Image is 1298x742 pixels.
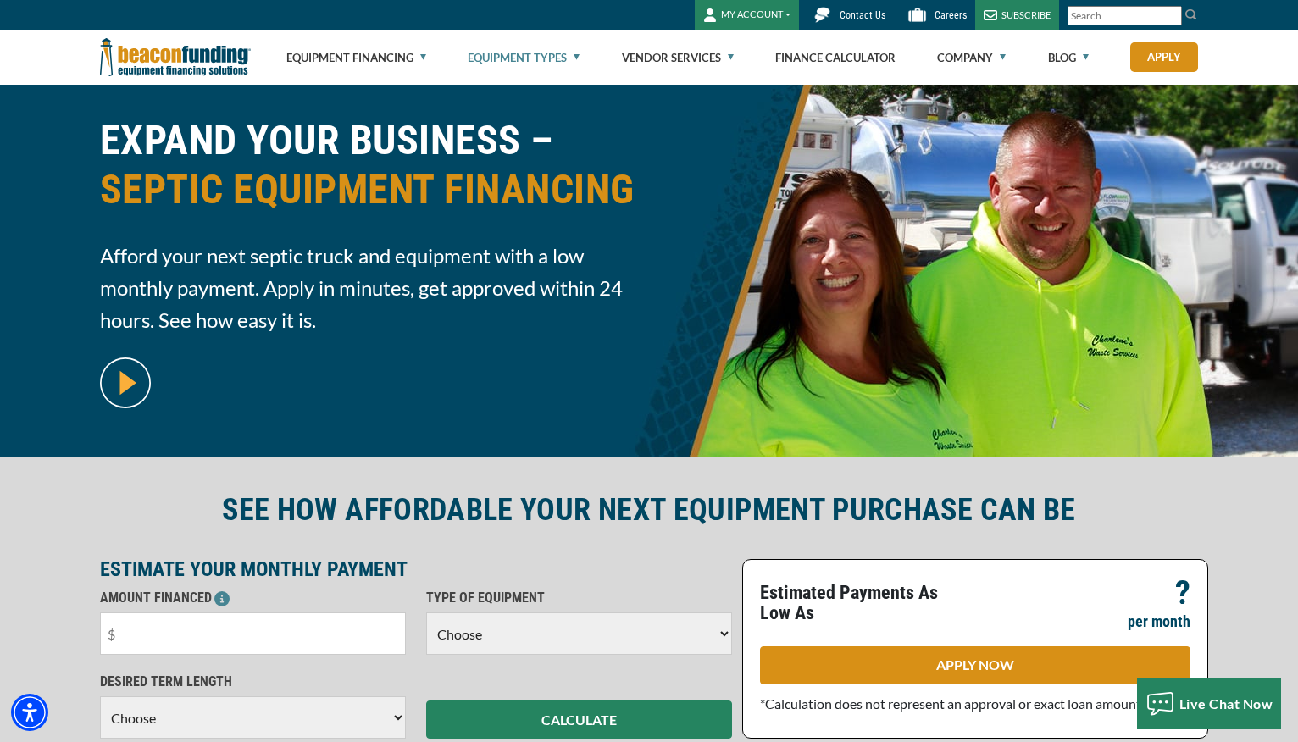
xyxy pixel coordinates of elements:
p: AMOUNT FINANCED [100,588,406,608]
img: Search [1184,8,1198,21]
h1: EXPAND YOUR BUSINESS – [100,116,639,227]
span: *Calculation does not represent an approval or exact loan amount. [760,695,1144,712]
a: Finance Calculator [775,30,896,85]
span: Live Chat Now [1179,695,1273,712]
p: ? [1175,583,1190,603]
a: Company [937,30,1006,85]
a: Apply [1130,42,1198,72]
button: Live Chat Now [1137,678,1282,729]
p: TYPE OF EQUIPMENT [426,588,732,608]
p: per month [1128,612,1190,632]
span: Contact Us [840,9,885,21]
a: Vendor Services [622,30,734,85]
p: Estimated Payments As Low As [760,583,965,623]
h2: SEE HOW AFFORDABLE YOUR NEXT EQUIPMENT PURCHASE CAN BE [100,490,1198,529]
img: video modal pop-up play button [100,357,151,408]
span: SEPTIC EQUIPMENT FINANCING [100,165,639,214]
a: Clear search text [1164,9,1178,23]
a: Equipment Types [468,30,580,85]
span: Afford your next septic truck and equipment with a low monthly payment. Apply in minutes, get app... [100,240,639,336]
a: APPLY NOW [760,646,1190,684]
button: CALCULATE [426,700,732,739]
p: DESIRED TERM LENGTH [100,672,406,692]
input: Search [1068,6,1182,25]
span: Careers [935,9,967,21]
img: Beacon Funding Corporation logo [100,30,251,85]
a: Blog [1048,30,1089,85]
p: ESTIMATE YOUR MONTHLY PAYMENT [100,559,732,579]
input: $ [100,612,406,655]
div: Accessibility Menu [11,694,48,731]
a: Equipment Financing [286,30,426,85]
